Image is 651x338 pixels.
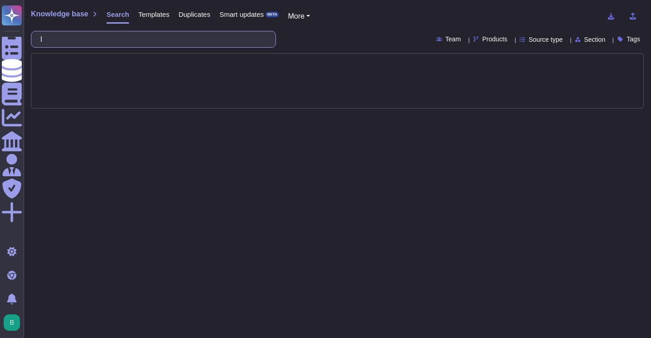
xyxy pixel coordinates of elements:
[584,36,606,43] span: Section
[265,12,279,17] div: BETA
[36,31,266,47] input: Search a question or template...
[446,36,461,42] span: Team
[106,11,129,18] span: Search
[482,36,507,42] span: Products
[288,12,304,20] span: More
[626,36,640,42] span: Tags
[288,11,310,22] button: More
[138,11,169,18] span: Templates
[2,313,26,333] button: user
[31,10,88,18] span: Knowledge base
[179,11,210,18] span: Duplicates
[4,314,20,331] img: user
[220,11,264,18] span: Smart updates
[529,36,563,43] span: Source type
